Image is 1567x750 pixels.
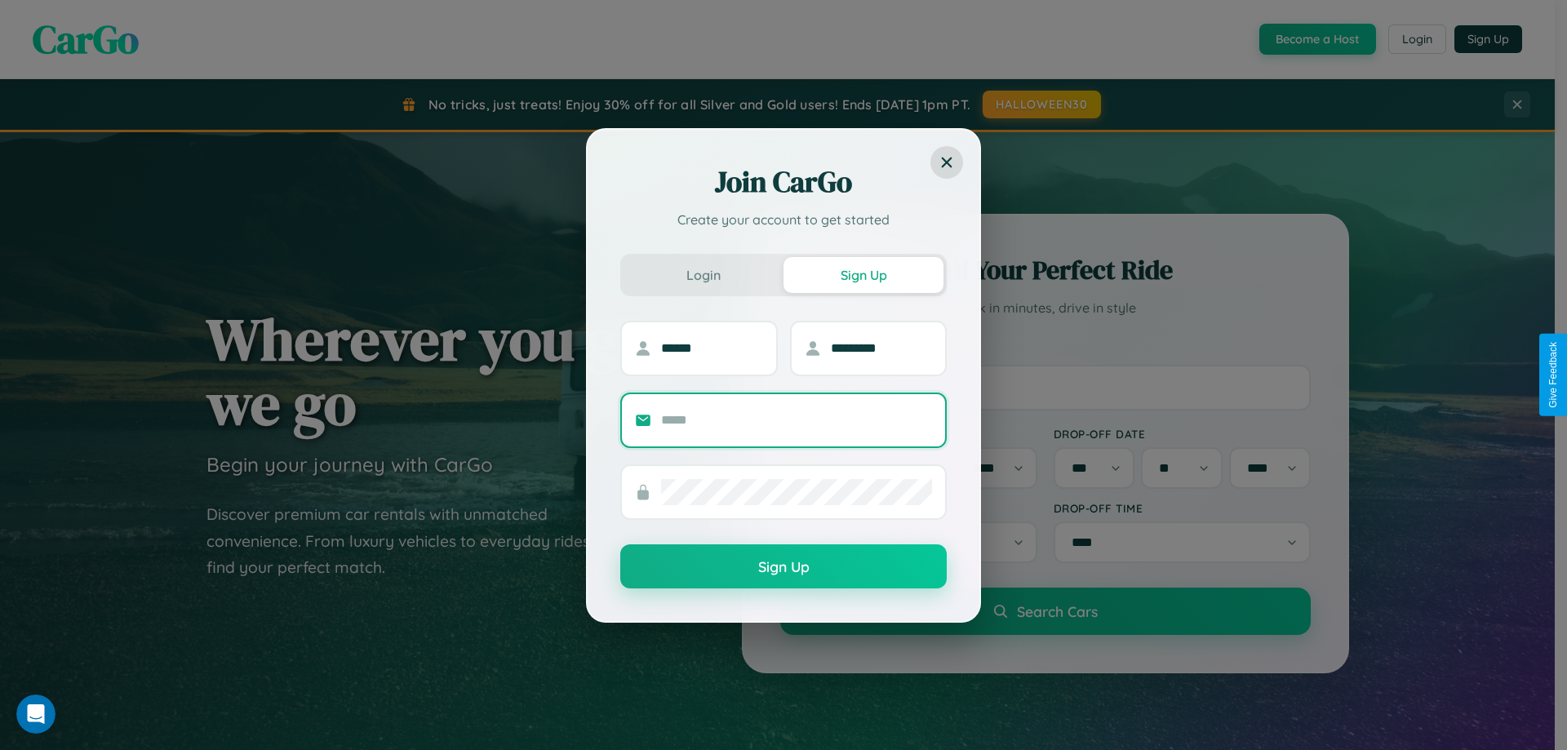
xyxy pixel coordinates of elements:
button: Sign Up [620,544,947,588]
h2: Join CarGo [620,162,947,202]
button: Login [624,257,783,293]
iframe: Intercom live chat [16,695,55,734]
div: Give Feedback [1547,342,1559,408]
p: Create your account to get started [620,210,947,229]
button: Sign Up [783,257,943,293]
